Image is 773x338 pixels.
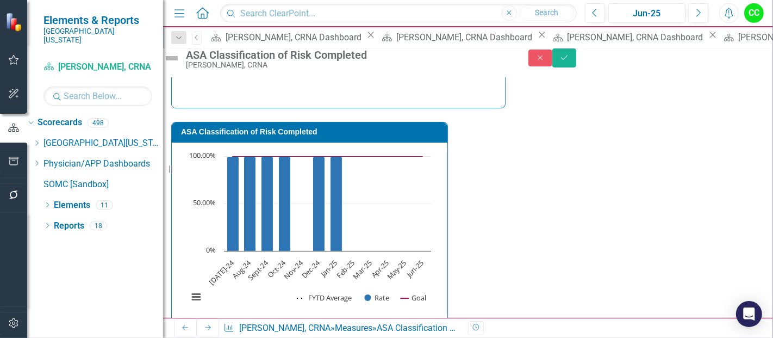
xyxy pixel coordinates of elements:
div: Chart. Highcharts interactive chart. [183,151,437,314]
path: Dec-24, 100. Rate. [313,157,325,251]
text: Oct-24 [265,258,288,280]
button: Show Rate [365,293,390,303]
button: Show Goal [401,293,426,303]
div: [PERSON_NAME], CRNA Dashboard [226,30,364,44]
input: Search Below... [43,87,152,106]
text: May-25 [385,258,408,281]
text: 50.00% [193,198,216,207]
path: Jul-24, 100. Rate. [227,157,239,251]
text: Mar-25 [351,258,373,281]
a: [PERSON_NAME], CRNA Dashboard [207,30,364,44]
text: Apr-25 [369,258,391,280]
a: Scorecards [38,116,82,129]
div: » » [223,322,460,335]
text: Feb-25 [334,258,357,280]
div: Open Intercom Messenger [736,301,762,327]
button: Jun-25 [608,3,685,23]
text: [DATE]-24 [207,258,236,287]
a: Physician/APP Dashboards [43,158,163,170]
text: Goal [412,293,426,303]
text: 100.00% [189,150,216,160]
h3: ASA Classification of Risk Completed [181,128,442,136]
a: [PERSON_NAME], CRNA Dashboard [549,30,706,44]
text: Nov-24 [282,258,305,281]
button: View chart menu, Chart [189,289,204,304]
a: [PERSON_NAME], CRNA Dashboard [378,30,535,44]
div: 11 [96,200,113,210]
text: Jan-25 [317,258,339,280]
text: Rate [375,293,390,303]
span: Search [535,8,558,17]
a: [PERSON_NAME], CRNA [239,323,331,333]
a: SOMC [Sandbox] [43,179,163,191]
text: FYTD Average [308,293,352,303]
div: 18 [90,221,107,230]
div: [PERSON_NAME], CRNA Dashboard [568,30,706,44]
img: ClearPoint Strategy [5,13,24,32]
path: Sept-24, 100. Rate. [261,157,273,251]
text: 0% [206,245,216,255]
div: ASA Classification of Risk Completed [377,323,520,333]
text: Dec-24 [300,258,322,281]
g: Rate, series 2 of 3. Bar series with 12 bars. [227,156,423,251]
button: Show FYTD Average [297,293,353,303]
path: Aug-24, 100. Rate. [244,157,256,251]
a: Reports [54,220,84,232]
button: Search [520,5,574,21]
text: Jun-25 [403,258,425,280]
div: [PERSON_NAME], CRNA Dashboard [396,30,535,44]
svg: Interactive chart [183,151,437,314]
div: [PERSON_NAME], CRNA [186,61,507,69]
div: 498 [88,118,109,127]
a: [PERSON_NAME], CRNA [43,61,152,73]
g: Goal, series 3 of 3. Line with 12 data points. [230,154,425,158]
path: Oct-24, 100. Rate. [279,157,291,251]
button: CC [744,3,764,23]
a: Measures [335,323,372,333]
a: Elements [54,199,90,212]
input: Search ClearPoint... [220,4,577,23]
text: Aug-24 [230,258,253,281]
text: Sept-24 [246,258,270,282]
a: [GEOGRAPHIC_DATA][US_STATE] [43,137,163,150]
path: Jan-25, 100. Rate. [331,157,342,251]
img: Not Defined [163,50,180,67]
small: [GEOGRAPHIC_DATA][US_STATE] [43,27,152,45]
div: Jun-25 [612,7,682,20]
span: Elements & Reports [43,14,152,27]
div: ASA Classification of Risk Completed [186,49,507,61]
